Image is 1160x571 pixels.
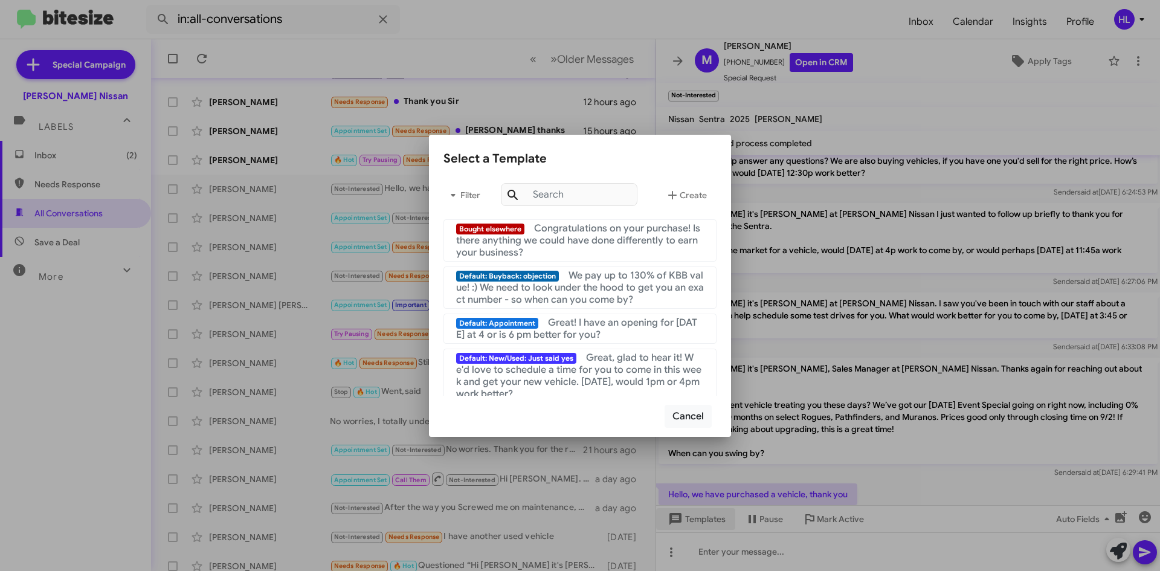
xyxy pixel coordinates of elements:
[456,352,701,400] span: Great, glad to hear it! We'd love to schedule a time for you to come in this week and get your ne...
[665,184,707,206] span: Create
[456,269,704,306] span: We pay up to 130% of KBB value! :) We need to look under the hood to get you an exact number - so...
[456,222,700,259] span: Congratulations on your purchase! Is there anything we could have done differently to earn your b...
[443,184,482,206] span: Filter
[443,181,482,210] button: Filter
[456,224,524,234] span: Bought elsewhere
[443,149,717,169] div: Select a Template
[656,181,717,210] button: Create
[665,405,712,428] button: Cancel
[456,318,538,329] span: Default: Appointment
[456,317,697,341] span: Great! I have an opening for [DATE] at 4 or is 6 pm better for you?
[456,353,576,364] span: Default: New/Used: Just said yes
[501,183,637,206] input: Search
[456,271,559,282] span: Default: Buyback: objection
